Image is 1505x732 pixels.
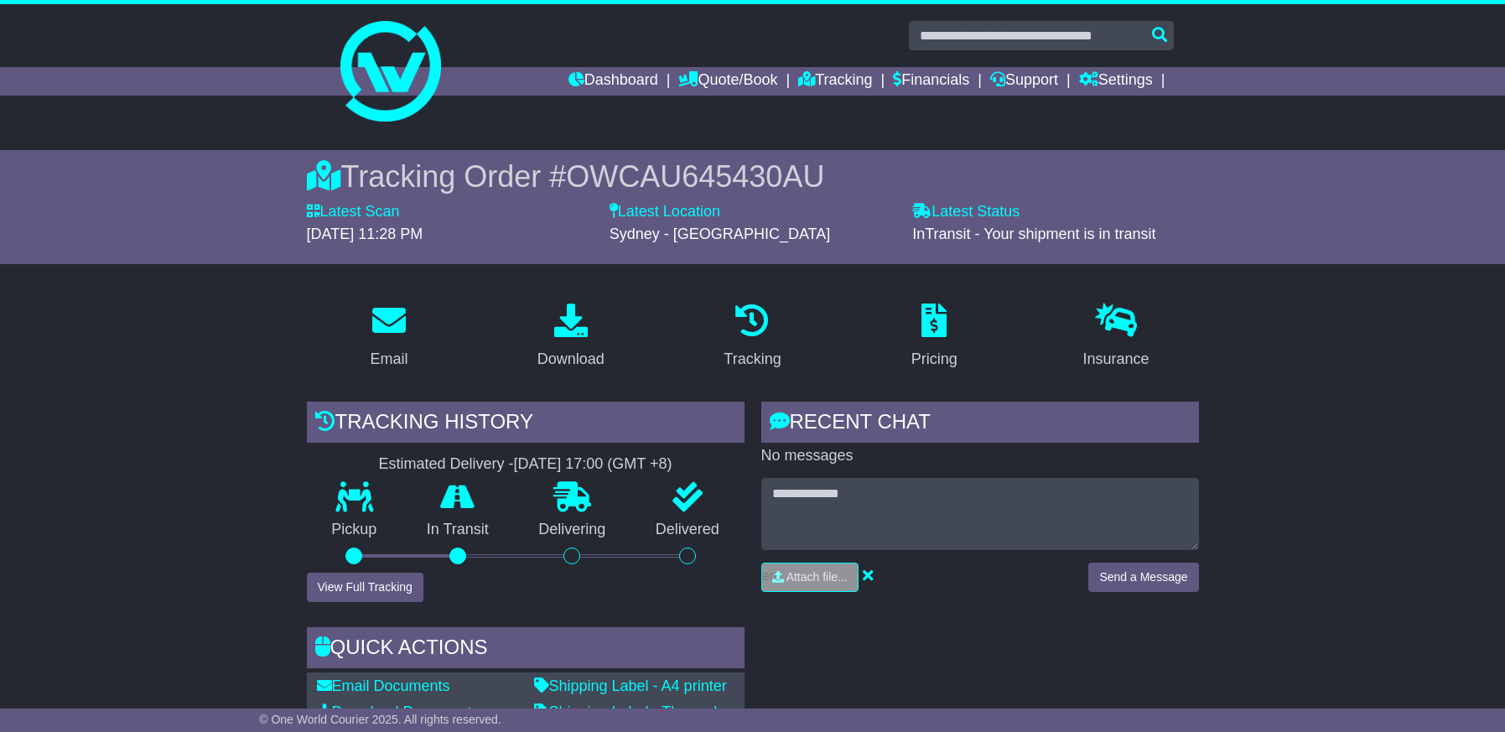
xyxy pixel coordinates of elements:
[307,627,745,672] div: Quick Actions
[678,67,777,96] a: Quote/Book
[713,298,791,376] a: Tracking
[537,348,605,371] div: Download
[317,677,450,694] a: Email Documents
[307,226,423,242] span: [DATE] 11:28 PM
[1083,348,1150,371] div: Insurance
[610,226,830,242] span: Sydney - [GEOGRAPHIC_DATA]
[307,521,402,539] p: Pickup
[900,298,968,376] a: Pricing
[370,348,407,371] div: Email
[566,159,824,194] span: OWCAU645430AU
[514,455,672,474] div: [DATE] 17:00 (GMT +8)
[911,348,957,371] div: Pricing
[259,713,501,726] span: © One World Courier 2025. All rights reserved.
[359,298,418,376] a: Email
[912,203,1020,221] label: Latest Status
[534,677,727,694] a: Shipping Label - A4 printer
[798,67,872,96] a: Tracking
[307,402,745,447] div: Tracking history
[610,203,720,221] label: Latest Location
[912,226,1155,242] span: InTransit - Your shipment is in transit
[893,67,969,96] a: Financials
[307,158,1199,195] div: Tracking Order #
[1072,298,1160,376] a: Insurance
[307,573,423,602] button: View Full Tracking
[631,521,745,539] p: Delivered
[1079,67,1153,96] a: Settings
[568,67,658,96] a: Dashboard
[514,521,631,539] p: Delivering
[307,455,745,474] div: Estimated Delivery -
[761,447,1199,465] p: No messages
[527,298,615,376] a: Download
[1088,563,1198,592] button: Send a Message
[307,203,400,221] label: Latest Scan
[402,521,514,539] p: In Transit
[317,703,480,720] a: Download Documents
[724,348,781,371] div: Tracking
[761,402,1199,447] div: RECENT CHAT
[990,67,1058,96] a: Support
